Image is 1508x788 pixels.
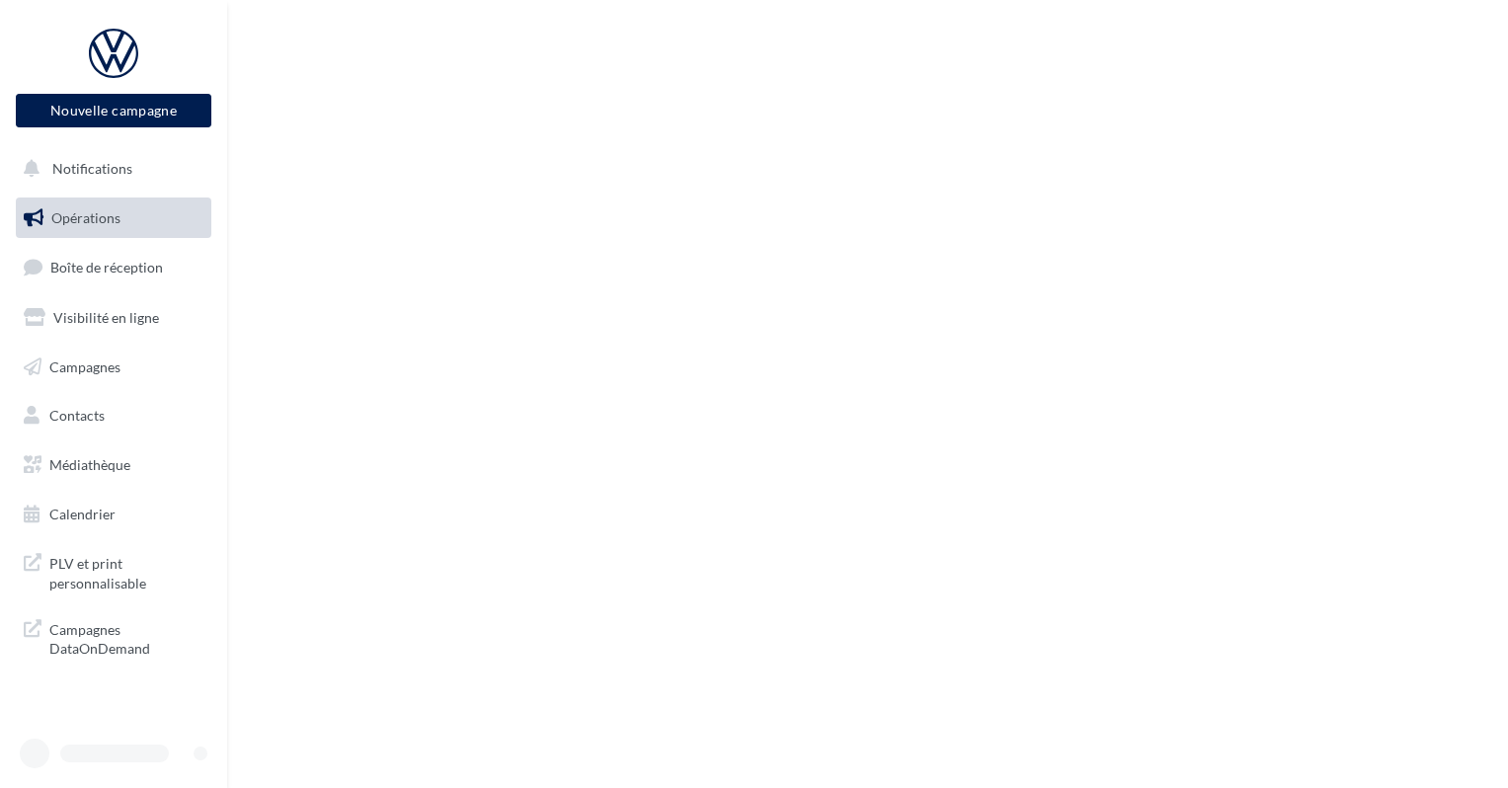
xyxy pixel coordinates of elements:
span: Campagnes [49,357,120,374]
span: Médiathèque [49,456,130,473]
a: Visibilité en ligne [12,297,215,339]
a: Calendrier [12,494,215,535]
span: Opérations [51,209,120,226]
span: PLV et print personnalisable [49,550,203,592]
span: Visibilité en ligne [53,309,159,326]
span: Contacts [49,407,105,424]
button: Notifications [12,148,207,190]
button: Nouvelle campagne [16,94,211,127]
a: Campagnes [12,347,215,388]
span: Calendrier [49,506,116,522]
a: Contacts [12,395,215,436]
span: Notifications [52,160,132,177]
span: Boîte de réception [50,259,163,276]
span: Campagnes DataOnDemand [49,616,203,659]
a: Opérations [12,197,215,239]
a: Boîte de réception [12,246,215,288]
a: PLV et print personnalisable [12,542,215,600]
a: Campagnes DataOnDemand [12,608,215,667]
a: Médiathèque [12,444,215,486]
